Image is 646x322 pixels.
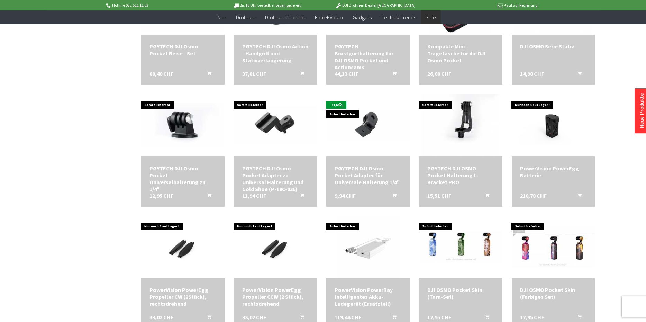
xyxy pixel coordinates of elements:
[512,105,595,145] img: PowerVision PowerEgg Batterie
[427,43,494,64] a: Kompakte Mini-Tragetasche für die DJI Osmo Pocket 26,00 CHF
[520,165,587,179] div: PowerVision PowerEgg Batterie
[321,1,429,9] p: DJI Drohnen Dealer [GEOGRAPHIC_DATA]
[512,226,595,268] img: DJI OSMO Pocket Skin (Farbiges Set)
[149,314,173,321] span: 33,02 CHF
[520,43,587,50] div: DJI OSMO Serie Stativ
[348,10,376,25] a: Gadgets
[520,314,544,321] span: 12,95 CHF
[292,70,308,79] button: In den Warenkorb
[520,70,544,77] span: 14,90 CHF
[427,286,494,300] div: DJI OSMO Pocket Skin (Tarn-Set)
[427,165,494,186] a: PGYTECH DJI OSMO Pocket Halterung L-Bracket PRO 15,51 CHF In den Warenkorb
[427,286,494,300] a: DJI OSMO Pocket Skin (Tarn-Set) 12,95 CHF In den Warenkorb
[231,10,260,25] a: Drohnen
[242,314,266,321] span: 33,02 CHF
[427,43,494,64] div: Kompakte Mini-Tragetasche für die DJI Osmo Pocket
[242,43,309,64] a: PGYTECH DJI Osmo Action - Handgriff und Stativverlängerung 37,81 CHF In den Warenkorb
[149,70,173,77] span: 88,40 CHF
[421,94,500,156] img: PGYTECH DJI OSMO Pocket Halterung L-Bracket PRO
[520,43,587,50] a: DJI OSMO Serie Stativ 14,90 CHF In den Warenkorb
[335,165,401,186] div: PGYTECH DJI Osmo Pocket Adapter für Universale Halterung 1/4"
[326,109,410,141] img: PGYTECH DJI Osmo Pocket Adapter für Universale Halterung 1/4"
[335,286,401,307] a: PowerVision PowerRay Intelligentes Akku-Ladegerät (Ersatzteil) 119,44 CHF In den Warenkorb
[149,286,216,307] a: PowerVision PowerEgg Propeller CW (2Stück), rechtsdrehend 33,02 CHF In den Warenkorb
[199,70,216,79] button: In den Warenkorb
[427,314,451,321] span: 12,95 CHF
[569,192,586,201] button: In den Warenkorb
[265,14,305,21] span: Drohnen Zubehör
[242,286,309,307] div: PowerVision PowerEgg Propeller CCW (2 Stück), rechtsdrehend
[292,192,308,201] button: In den Warenkorb
[335,70,358,77] span: 44,13 CHF
[141,226,225,268] img: PowerVision PowerEgg Propeller CW (2Stück), rechtsdrehend
[335,286,401,307] div: PowerVision PowerRay Intelligentes Akku-Ladegerät (Ersatzteil)
[376,10,421,25] a: Technik-Trends
[335,314,361,321] span: 119,44 CHF
[105,1,213,9] p: Hotline 032 511 11 03
[149,286,216,307] div: PowerVision PowerEgg Propeller CW (2Stück), rechtsdrehend
[337,216,399,278] img: PowerVision PowerRay Intelligentes Akku-Ladegerät (Ersatzteil)
[310,10,348,25] a: Foto + Video
[242,70,266,77] span: 37,81 CHF
[569,70,586,79] button: In den Warenkorb
[426,14,436,21] span: Sale
[260,10,310,25] a: Drohnen Zubehör
[141,103,225,147] img: PGYTECH DJI Osmo Pocket Universalhalterung zu 1/4"
[149,43,216,57] a: PGYTECH DJI Osmo Pocket Reise - Set 88,40 CHF In den Warenkorb
[234,106,317,145] img: PGYTECH DJI Osmo Pocket Adapter zu Universal Halterung und Cold Shoe (P-18C-036)
[427,165,494,186] div: PGYTECH DJI OSMO Pocket Halterung L-Bracket PRO
[427,192,451,199] span: 15,51 CHF
[242,165,309,193] div: PGYTECH DJI Osmo Pocket Adapter zu Universal Halterung und Cold Shoe (P-18C-036)
[315,14,343,21] span: Foto + Video
[335,43,401,71] div: PGYTECH Brustgurthalterung für DJI OSMO Pocket und Actioncams
[419,231,502,263] img: DJI OSMO Pocket Skin (Tarn-Set)
[335,165,401,186] a: PGYTECH DJI Osmo Pocket Adapter für Universale Halterung 1/4" 9,94 CHF In den Warenkorb
[149,165,216,193] div: PGYTECH DJI Osmo Pocket Universalhalterung zu 1/4"
[520,165,587,179] a: PowerVision PowerEgg Batterie 210,78 CHF In den Warenkorb
[149,165,216,193] a: PGYTECH DJI Osmo Pocket Universalhalterung zu 1/4" 12,95 CHF In den Warenkorb
[353,14,372,21] span: Gadgets
[242,43,309,64] div: PGYTECH DJI Osmo Action - Handgriff und Stativverlängerung
[335,43,401,71] a: PGYTECH Brustgurthalterung für DJI OSMO Pocket und Actioncams 44,13 CHF In den Warenkorb
[427,70,451,77] span: 26,00 CHF
[520,192,547,199] span: 210,78 CHF
[234,226,317,268] img: PowerVision PowerEgg Propeller CCW (2 Stück), rechtsdrehend
[236,14,255,21] span: Drohnen
[212,10,231,25] a: Neu
[242,165,309,193] a: PGYTECH DJI Osmo Pocket Adapter zu Universal Halterung und Cold Shoe (P-18C-036) 11,94 CHF In den...
[149,192,173,199] span: 12,95 CHF
[520,286,587,300] div: DJI OSMO Pocket Skin (Farbiges Set)
[199,192,216,201] button: In den Warenkorb
[638,93,645,128] a: Neue Produkte
[242,286,309,307] a: PowerVision PowerEgg Propeller CCW (2 Stück), rechtsdrehend 33,02 CHF In den Warenkorb
[477,192,493,201] button: In den Warenkorb
[335,192,356,199] span: 9,94 CHF
[384,192,401,201] button: In den Warenkorb
[381,14,416,21] span: Technik-Trends
[217,14,226,21] span: Neu
[384,70,401,79] button: In den Warenkorb
[421,10,441,25] a: Sale
[242,192,266,199] span: 11,94 CHF
[149,43,216,57] div: PGYTECH DJI Osmo Pocket Reise - Set
[520,286,587,300] a: DJI OSMO Pocket Skin (Farbiges Set) 12,95 CHF In den Warenkorb
[429,1,537,9] p: Kauf auf Rechnung
[213,1,321,9] p: Bis 16 Uhr bestellt, morgen geliefert.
